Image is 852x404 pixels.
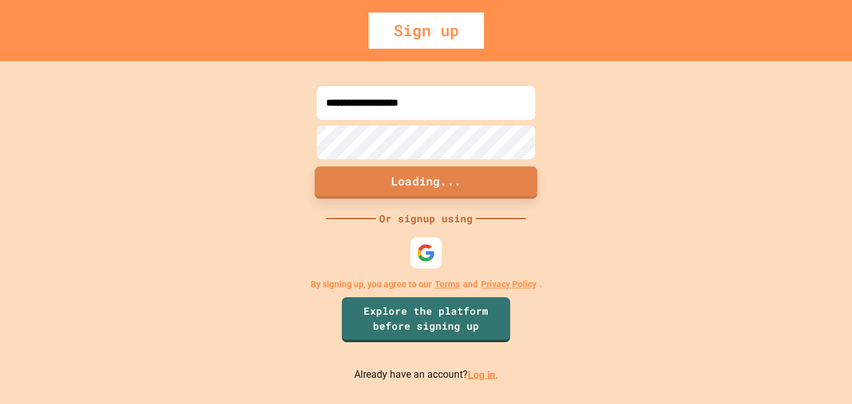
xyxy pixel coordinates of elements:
a: Terms [435,278,460,291]
p: By signing up, you agree to our and . [311,278,542,291]
p: Already have an account? [354,367,498,383]
div: Or signup using [376,211,476,226]
button: Loading... [315,166,538,199]
a: Explore the platform before signing up [342,297,510,342]
div: Sign up [369,12,484,49]
a: Privacy Policy [481,278,536,291]
a: Log in. [468,368,498,380]
img: google-icon.svg [417,244,435,262]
